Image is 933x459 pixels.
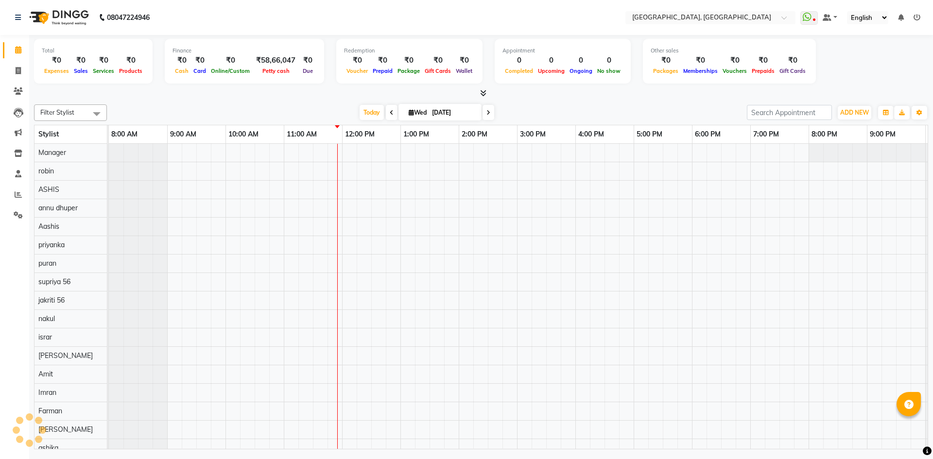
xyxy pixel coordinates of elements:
[260,68,292,74] span: Petty cash
[777,55,808,66] div: ₹0
[401,127,432,141] a: 1:00 PM
[38,240,65,249] span: priyanka
[720,55,749,66] div: ₹0
[867,127,898,141] a: 9:00 PM
[284,127,319,141] a: 11:00 AM
[173,68,191,74] span: Cash
[777,68,808,74] span: Gift Cards
[208,55,252,66] div: ₹0
[406,109,429,116] span: Wed
[360,105,384,120] span: Today
[749,68,777,74] span: Prepaids
[38,407,62,415] span: Farman
[71,55,90,66] div: ₹0
[42,47,145,55] div: Total
[429,105,478,120] input: 2025-09-03
[595,55,623,66] div: 0
[191,55,208,66] div: ₹0
[840,109,869,116] span: ADD NEW
[343,127,377,141] a: 12:00 PM
[651,55,681,66] div: ₹0
[751,127,781,141] a: 7:00 PM
[692,127,723,141] a: 6:00 PM
[38,222,59,231] span: Aashis
[536,68,567,74] span: Upcoming
[567,68,595,74] span: Ongoing
[809,127,840,141] a: 8:00 PM
[42,55,71,66] div: ₹0
[38,185,59,194] span: ASHIS
[299,55,316,66] div: ₹0
[38,370,53,378] span: Amit
[518,127,548,141] a: 3:00 PM
[459,127,490,141] a: 2:00 PM
[38,259,56,268] span: puran
[300,68,315,74] span: Due
[370,68,395,74] span: Prepaid
[344,55,370,66] div: ₹0
[38,204,78,212] span: annu dhuper
[38,425,93,434] span: [PERSON_NAME]
[395,68,422,74] span: Package
[38,167,54,175] span: robin
[42,68,71,74] span: Expenses
[681,68,720,74] span: Memberships
[38,333,52,341] span: israr
[40,108,74,116] span: Filter Stylist
[71,68,90,74] span: Sales
[422,55,453,66] div: ₹0
[38,296,65,305] span: jakriti 56
[536,55,567,66] div: 0
[395,55,422,66] div: ₹0
[344,47,475,55] div: Redemption
[453,68,475,74] span: Wallet
[107,4,150,31] b: 08047224946
[422,68,453,74] span: Gift Cards
[117,68,145,74] span: Products
[191,68,208,74] span: Card
[576,127,606,141] a: 4:00 PM
[453,55,475,66] div: ₹0
[226,127,261,141] a: 10:00 AM
[38,443,58,452] span: ashika
[634,127,665,141] a: 5:00 PM
[38,148,66,157] span: Manager
[168,127,199,141] a: 9:00 AM
[720,68,749,74] span: Vouchers
[344,68,370,74] span: Voucher
[567,55,595,66] div: 0
[595,68,623,74] span: No show
[208,68,252,74] span: Online/Custom
[502,47,623,55] div: Appointment
[502,55,536,66] div: 0
[651,68,681,74] span: Packages
[651,47,808,55] div: Other sales
[173,55,191,66] div: ₹0
[38,277,70,286] span: supriya 56
[838,106,871,119] button: ADD NEW
[749,55,777,66] div: ₹0
[38,314,55,323] span: nakul
[370,55,395,66] div: ₹0
[90,55,117,66] div: ₹0
[25,4,91,31] img: logo
[109,127,140,141] a: 8:00 AM
[681,55,720,66] div: ₹0
[38,388,56,397] span: Imran
[38,130,59,138] span: Stylist
[90,68,117,74] span: Services
[38,351,93,360] span: [PERSON_NAME]
[117,55,145,66] div: ₹0
[747,105,832,120] input: Search Appointment
[252,55,299,66] div: ₹58,66,047
[502,68,536,74] span: Completed
[173,47,316,55] div: Finance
